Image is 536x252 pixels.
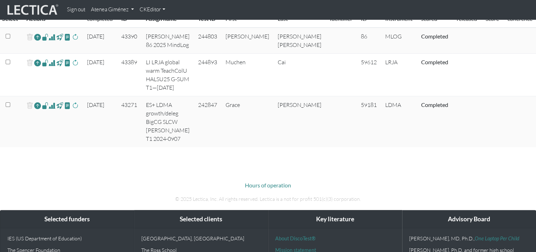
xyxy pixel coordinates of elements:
span: view [42,33,49,41]
div: Selected funders [0,210,134,228]
a: Reopen [34,101,41,111]
td: Grace [221,96,273,148]
td: 43271 [117,96,142,148]
a: Atenea Giménez [88,3,137,17]
td: LRJA [381,54,417,96]
a: CKEditor [137,3,168,17]
a: Reopen [34,32,41,42]
td: 59181 [357,96,381,148]
td: ES+ LDMA growth/deleg BigCG SLCW [PERSON_NAME] T1 2024-0907 [142,96,194,148]
a: Completed = assessment has been completed; CS scored = assessment has been CLAS scored; LS scored... [421,101,448,108]
a: Reopen [34,58,41,68]
td: 43390 [117,28,142,54]
p: [PERSON_NAME], MD, Ph.D., [409,235,529,241]
td: [DATE] [83,54,117,96]
td: 242847 [194,96,221,148]
td: [PERSON_NAME] [273,96,326,148]
td: MLOG [381,28,417,54]
span: view [56,101,63,109]
span: view [42,101,49,109]
span: rescore [72,33,79,41]
td: [PERSON_NAME] 86 2025 MindLog [142,28,194,54]
td: 43389 [117,54,142,96]
span: Analyst score [49,59,55,67]
div: Key literature [268,210,402,228]
a: Hours of operation [245,182,291,188]
td: LDMA [381,96,417,148]
td: [PERSON_NAME] [PERSON_NAME] [273,28,326,54]
span: view [64,101,71,109]
a: Completed = assessment has been completed; CS scored = assessment has been CLAS scored; LS scored... [421,59,448,65]
td: LI LRJA global warm TeachColU HALSU25 G-SUM T1—[DATE] [142,54,194,96]
td: 244893 [194,54,221,96]
img: lecticalive [6,3,58,17]
a: One Laptop Per Child [475,235,519,241]
td: Muchen [221,54,273,96]
td: 59612 [357,54,381,96]
p: © 2025 Lectica, Inc. All rights reserved. Lectica is a not for profit 501(c)(3) corporation. [73,195,464,203]
span: Analyst score [49,101,55,110]
a: About DiscoTest® [275,235,315,241]
span: view [56,59,63,67]
p: [GEOGRAPHIC_DATA], [GEOGRAPHIC_DATA] [141,235,261,241]
span: view [42,59,49,67]
td: [PERSON_NAME] [221,28,273,54]
td: Cai [273,54,326,96]
td: 86 [357,28,381,54]
span: view [64,59,71,67]
td: 244803 [194,28,221,54]
div: Selected clients [134,210,268,228]
div: Advisory Board [402,210,536,228]
a: Completed = assessment has been completed; CS scored = assessment has been CLAS scored; LS scored... [421,33,448,40]
td: [DATE] [83,28,117,54]
td: [DATE] [83,96,117,148]
span: rescore [72,59,79,67]
p: IES (US Department of Education) [7,235,127,241]
span: view [56,33,63,41]
span: delete [26,101,33,111]
span: rescore [72,101,79,110]
span: Analyst score [49,33,55,41]
a: Sign out [64,3,88,17]
span: delete [26,58,33,68]
span: delete [26,32,33,42]
span: view [64,33,71,41]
